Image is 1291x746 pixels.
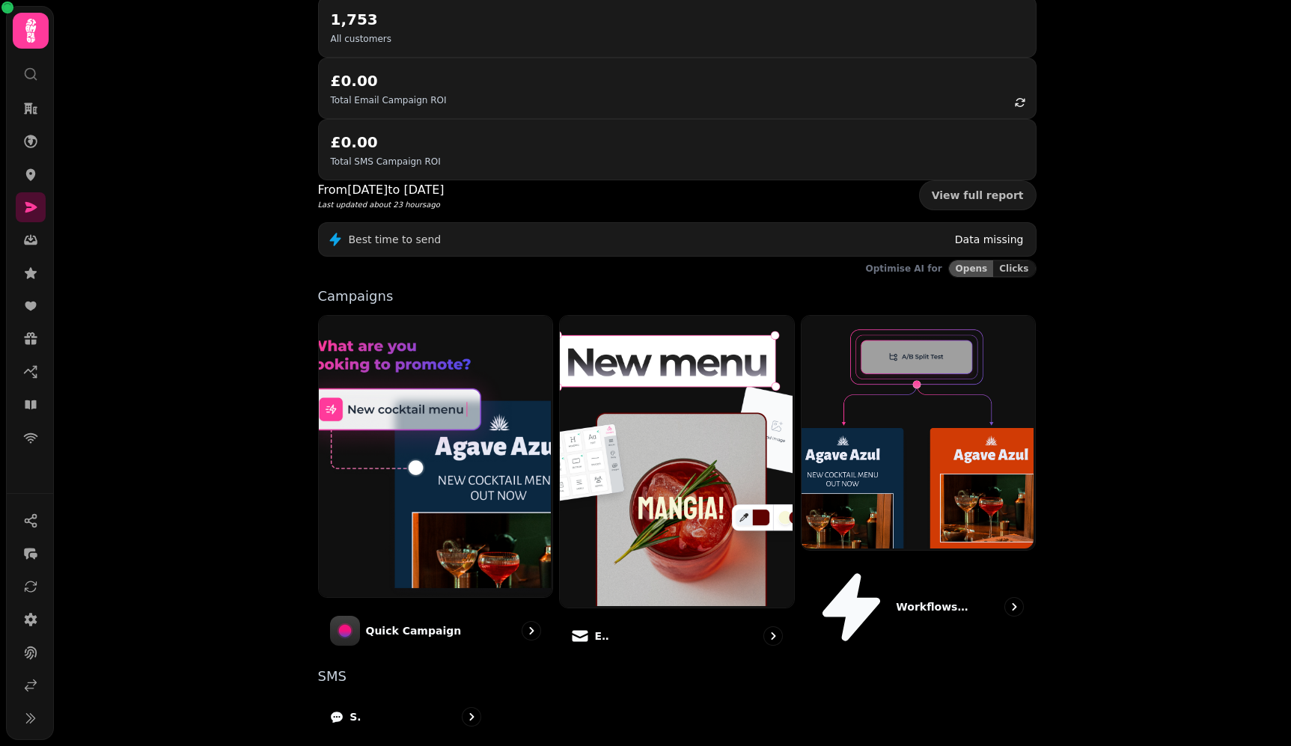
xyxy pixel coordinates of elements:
a: Workflows (coming soon)Workflows (coming soon) [801,315,1037,658]
svg: go to [464,709,479,724]
img: Workflows (coming soon) [800,314,1034,548]
p: Data missing [955,232,1024,247]
a: View full report [919,180,1037,210]
p: SMS [318,670,1037,683]
img: Quick Campaign [317,314,552,596]
p: Total Email Campaign ROI [331,94,447,106]
p: All customers [331,33,391,45]
button: refresh [1007,90,1033,115]
h2: £0.00 [331,132,441,153]
button: Clicks [993,260,1035,277]
p: Best time to send [349,232,442,247]
p: Optimise AI for [866,263,942,275]
svg: go to [766,629,781,643]
a: Quick CampaignQuick Campaign [318,315,554,658]
p: Quick Campaign [366,623,462,638]
p: Email [595,629,610,643]
span: Opens [956,264,988,273]
svg: go to [1007,599,1022,614]
p: SMS [350,709,361,724]
p: Campaigns [318,290,1037,303]
h2: £0.00 [331,70,447,91]
p: Workflows (coming soon) [896,599,971,614]
img: Email [558,314,793,606]
p: Total SMS Campaign ROI [331,156,441,168]
h2: 1,753 [331,9,391,30]
span: Clicks [999,264,1028,273]
p: Last updated about 23 hours ago [318,199,445,210]
svg: go to [524,623,539,638]
button: Opens [949,260,994,277]
p: From [DATE] to [DATE] [318,181,445,199]
a: EmailEmail [559,315,795,658]
a: SMS [318,695,493,739]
